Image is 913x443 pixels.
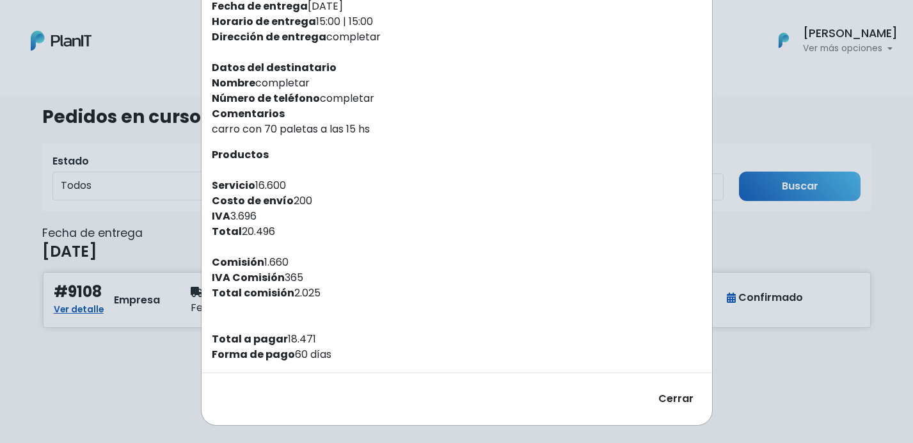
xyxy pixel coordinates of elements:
[212,270,285,285] strong: IVA Comisión
[212,178,255,193] strong: Servicio
[212,76,255,90] strong: Nombre
[212,60,337,75] strong: Datos del destinatario
[212,224,242,239] strong: Total
[212,106,285,121] strong: Comentarios
[212,286,294,300] strong: Total comisión
[212,29,326,44] strong: Dirección de entrega
[212,332,288,346] strong: Total a pagar
[212,209,230,223] strong: IVA
[212,147,269,162] strong: Productos
[212,122,702,137] p: carro con 70 paletas a las 15 hs
[212,255,264,270] strong: Comisión
[212,347,295,362] strong: Forma de pago
[212,14,316,29] strong: Horario de entrega
[650,383,702,415] button: Cerrar
[66,12,184,37] div: ¿Necesitás ayuda?
[212,91,320,106] strong: Número de teléfono
[212,193,294,208] strong: Costo de envío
